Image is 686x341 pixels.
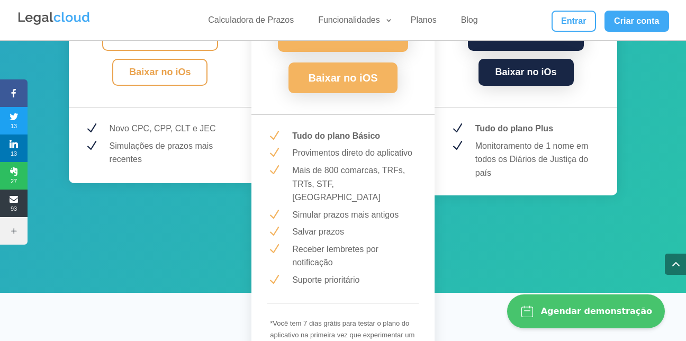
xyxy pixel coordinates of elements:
a: Baixar no iOs [479,59,574,86]
strong: Tudo do plano Básico [292,131,380,140]
span: N [267,225,281,238]
span: N [450,139,464,152]
p: Mais de 800 comarcas, TRFs, TRTs, STF, [GEOGRAPHIC_DATA] [292,164,419,204]
span: N [267,146,281,159]
span: N [267,243,281,256]
span: N [267,273,281,286]
a: Blog [455,15,484,30]
span: N [450,122,464,135]
a: Logo da Legalcloud [17,19,91,28]
p: Novo CPC, CPP, CLT e JEC [110,122,236,136]
a: Baixar no iOS [288,62,397,93]
a: Calculadora de Prazos [202,15,300,30]
a: Funcionalidades [312,15,393,30]
span: N [267,208,281,221]
img: Legalcloud Logo [17,11,91,26]
p: Receber lembretes por notificação [292,243,419,270]
a: Criar conta [604,11,669,32]
span: N [85,139,98,152]
span: N [267,129,281,142]
p: Simulações de prazos mais recentes [110,139,236,166]
a: Baixar no iOs [112,59,207,86]
p: Salvar prazos [292,225,419,239]
p: Provimentos direto do aplicativo [292,146,419,160]
p: Suporte prioritário [292,273,419,287]
strong: Tudo do plano Plus [475,124,553,133]
a: Planos [404,15,443,30]
p: Simular prazos mais antigos [292,208,419,222]
span: N [85,122,98,135]
p: Monitoramento de 1 nome em todos os Diários de Justiça do país [475,139,602,180]
span: N [267,164,281,177]
a: Entrar [552,11,596,32]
